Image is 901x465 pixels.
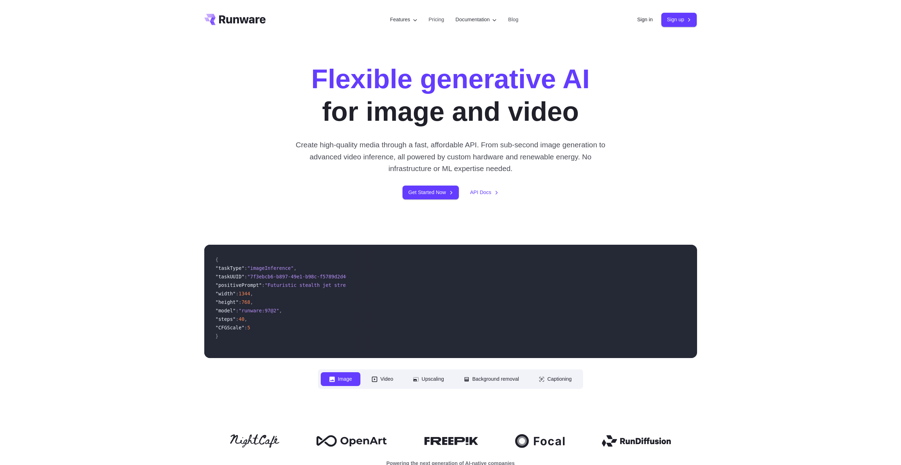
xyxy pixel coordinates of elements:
[363,372,402,386] button: Video
[311,63,590,94] strong: Flexible generative AI
[279,308,282,313] span: ,
[236,291,239,296] span: :
[239,299,241,305] span: :
[216,299,239,305] span: "height"
[508,16,518,24] a: Blog
[216,291,236,296] span: "width"
[456,16,497,24] label: Documentation
[244,274,247,279] span: :
[244,265,247,271] span: :
[216,257,218,262] span: {
[244,316,247,322] span: ,
[405,372,452,386] button: Upscaling
[250,299,253,305] span: ,
[239,291,250,296] span: 1344
[239,316,244,322] span: 40
[236,316,239,322] span: :
[293,265,296,271] span: ,
[216,325,245,330] span: "CFGScale"
[204,14,266,25] a: Go to /
[241,299,250,305] span: 768
[244,325,247,330] span: :
[247,274,358,279] span: "7f3ebcb6-b897-49e1-b98c-f5789d2d40d7"
[236,308,239,313] span: :
[390,16,417,24] label: Features
[321,372,360,386] button: Image
[216,265,245,271] span: "taskType"
[247,325,250,330] span: 5
[216,282,262,288] span: "positivePrompt"
[661,13,697,27] a: Sign up
[265,282,529,288] span: "Futuristic stealth jet streaking through a neon-lit cityscape with glowing purple exhaust"
[262,282,264,288] span: :
[216,333,218,339] span: }
[311,62,590,127] h1: for image and video
[637,16,653,24] a: Sign in
[455,372,528,386] button: Background removal
[216,274,245,279] span: "taskUUID"
[293,139,608,174] p: Create high-quality media through a fast, affordable API. From sub-second image generation to adv...
[247,265,294,271] span: "imageInference"
[470,188,498,197] a: API Docs
[239,308,279,313] span: "runware:97@2"
[429,16,444,24] a: Pricing
[530,372,580,386] button: Captioning
[216,316,236,322] span: "steps"
[216,308,236,313] span: "model"
[250,291,253,296] span: ,
[403,186,458,199] a: Get Started Now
